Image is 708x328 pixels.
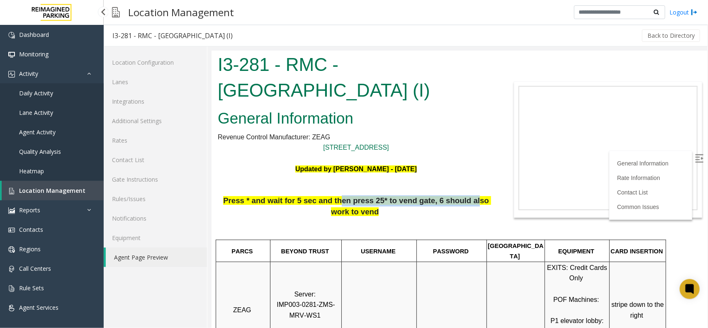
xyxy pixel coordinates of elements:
[19,128,56,136] span: Agent Activity
[484,104,492,112] img: Open/Close Sidebar Menu
[347,197,383,204] span: EQUIPMENT
[19,206,40,214] span: Reports
[104,92,207,111] a: Integrations
[19,265,51,272] span: Call Centers
[19,226,43,233] span: Contacts
[406,109,457,116] a: General Information
[149,197,184,204] span: USERNAME
[19,148,61,155] span: Quality Analysis
[406,153,448,160] a: Common Issues
[19,109,53,117] span: Lane Activity
[19,89,53,97] span: Daily Activity
[112,2,120,22] img: pageIcon
[2,181,104,200] a: Location Management
[276,192,332,209] span: [GEOGRAPHIC_DATA]
[669,8,698,17] a: Logout
[6,1,283,52] h1: I3-281 - RMC - [GEOGRAPHIC_DATA] (I)
[8,266,15,272] img: 'icon'
[70,197,118,204] span: BEYOND TRUST
[104,189,207,209] a: Rules/Issues
[104,131,207,150] a: Rates
[400,250,454,268] span: stripe down to the right
[83,240,104,247] span: Server:
[8,207,15,214] img: 'icon'
[19,50,49,58] span: Monitoring
[406,124,449,131] a: Rate Information
[124,2,238,22] h3: Location Management
[6,57,283,79] h2: General Information
[19,167,44,175] span: Heatmap
[19,70,38,78] span: Activity
[104,170,207,189] a: Gate Instructions
[106,248,207,267] a: Agent Page Preview
[20,197,41,204] span: PARCS
[221,197,257,204] span: PASSWORD
[112,30,233,41] div: I3-281 - RMC - [GEOGRAPHIC_DATA] (I)
[84,115,205,122] font: Updated by [PERSON_NAME] - [DATE]
[8,227,15,233] img: 'icon'
[104,53,207,72] a: Location Configuration
[12,146,280,165] span: Press * and wait for 5 sec and then press 25* to vend gate, 6 should also work to vend
[642,29,700,42] button: Back to Directory
[19,187,85,194] span: Location Management
[104,228,207,248] a: Equipment
[8,32,15,39] img: 'icon'
[19,284,44,292] span: Rule Sets
[8,71,15,78] img: 'icon'
[8,305,15,311] img: 'icon'
[406,138,436,145] a: Contact List
[19,245,41,253] span: Regions
[19,304,58,311] span: Agent Services
[399,197,451,204] span: CARD INSERTION
[339,267,394,284] span: P1 elevator lobby: Cash, CC, Debit
[104,209,207,228] a: Notifications
[65,250,124,268] span: IMP003-0281-ZMS-MRV-WS1
[104,72,207,92] a: Lanes
[8,285,15,292] img: 'icon'
[8,188,15,194] img: 'icon'
[691,8,698,17] img: logout
[112,93,177,100] a: [STREET_ADDRESS]
[8,51,15,58] img: 'icon'
[104,150,207,170] a: Contact List
[8,246,15,253] img: 'icon'
[6,83,119,90] span: Revenue Control Manufacturer: ZEAG
[336,214,397,231] span: EXITS: Credit Cards Only
[22,256,40,263] span: ZEAG
[104,111,207,131] a: Additional Settings
[19,31,49,39] span: Dashboard
[342,245,387,253] span: POF Machines:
